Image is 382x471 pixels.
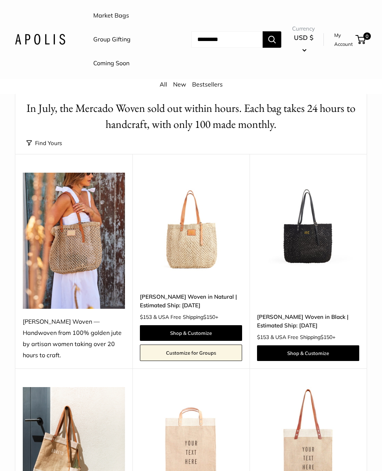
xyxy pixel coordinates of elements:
a: Bestsellers [192,81,223,88]
a: [PERSON_NAME] Woven in Black | Estimated Ship: [DATE] [257,313,359,330]
div: [PERSON_NAME] Woven — Handwoven from 100% golden jute by artisan women taking over 20 hours to cr... [23,316,125,361]
a: Mercado Woven in Natural | Estimated Ship: Oct. 19thMercado Woven in Natural | Estimated Ship: Oc... [140,173,242,275]
span: & USA Free Shipping + [270,335,335,340]
span: & USA Free Shipping + [153,314,218,320]
a: Customize for Groups [140,345,242,361]
a: [PERSON_NAME] Woven in Natural | Estimated Ship: [DATE] [140,292,242,310]
a: Shop & Customize [140,325,242,341]
span: Currency [292,23,315,34]
button: Search [263,31,281,48]
span: $153 [257,334,269,340]
span: $150 [203,314,215,320]
input: Search... [191,31,263,48]
a: New [173,81,186,88]
a: 0 [356,35,366,44]
h1: In July, the Mercado Woven sold out within hours. Each bag takes 24 hours to handcraft, with only... [26,100,356,132]
span: $153 [140,314,152,320]
button: USD $ [292,32,315,56]
a: Market Bags [93,10,129,21]
a: All [160,81,167,88]
img: Mercado Woven in Black | Estimated Ship: Oct. 19th [257,173,359,275]
a: Mercado Woven in Black | Estimated Ship: Oct. 19thMercado Woven in Black | Estimated Ship: Oct. 19th [257,173,359,275]
img: Apolis [15,34,65,45]
a: Group Gifting [93,34,131,45]
img: Mercado Woven — Handwoven from 100% golden jute by artisan women taking over 20 hours to craft. [23,173,125,309]
button: Find Yours [26,138,62,148]
span: USD $ [294,34,313,41]
span: $150 [320,334,332,340]
img: Mercado Woven in Natural | Estimated Ship: Oct. 19th [140,173,242,275]
span: 0 [363,32,371,40]
a: Shop & Customize [257,345,359,361]
a: My Account [334,31,353,49]
a: Coming Soon [93,58,129,69]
